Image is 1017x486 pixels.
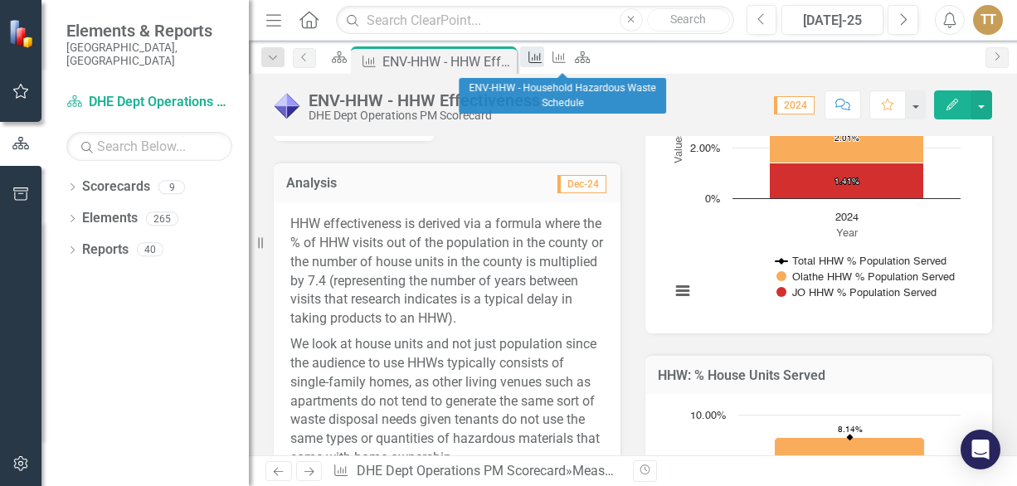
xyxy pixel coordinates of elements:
img: Data Only [274,92,300,119]
text: 2.00% [690,143,720,154]
span: Search [670,12,706,26]
a: Elements [82,209,138,228]
div: 265 [146,211,178,226]
input: Search Below... [66,132,232,161]
path: 2024, 1.4062166. JO HHW % Population Served. [770,163,924,198]
div: » » [333,462,620,481]
input: Search ClearPoint... [336,6,733,35]
g: JO HHW % Population Served, series 3 of 3. Bar series with 1 bar. [770,163,924,198]
a: Scorecards [82,177,150,197]
div: ENV-HHW - Household Hazardous Waste Schedule [459,78,666,114]
text: 0% [705,194,720,205]
a: Reports [82,241,129,260]
p: HHW effectiveness is derived via a formula where the % of HHW visits out of the population in the... [290,215,604,332]
h3: HHW: % House Units Served [658,368,980,383]
span: Dec-24 [557,175,606,193]
button: TT [973,5,1003,35]
span: 2024 [774,96,815,114]
button: Show Total HHW % Population Served [776,255,945,267]
a: DHE Dept Operations PM Scorecard [66,93,232,112]
text: Values [674,132,684,163]
div: HHW: % Population Served. Highcharts interactive chart. [662,68,976,317]
a: Measure Names [572,463,668,479]
button: Show JO HHW % Population Served [776,287,937,299]
span: Elements & Reports [66,21,232,41]
div: DHE Dept Operations PM Scorecard [309,109,540,122]
div: ENV-HHW - HHW Effectiveness [309,91,540,109]
img: ClearPoint Strategy [8,18,37,47]
button: View chart menu, HHW: % Population Served [671,279,694,303]
p: We look at house units and not just population since the audience to use HHWs typically consists ... [290,332,604,471]
text: 8.14% [838,425,863,434]
small: [GEOGRAPHIC_DATA], [GEOGRAPHIC_DATA] [66,41,232,68]
h3: Analysis [286,176,447,191]
div: 9 [158,180,185,194]
text: 10.00% [690,411,726,421]
g: Olathe HHW % Population Served, series 2 of 3. Bar series with 1 bar. [770,111,924,163]
path: 2024, 2.01450573. Olathe HHW % Population Served. [770,111,924,163]
text: 2024 [835,212,859,223]
button: Search [647,8,730,32]
div: 40 [137,243,163,257]
button: [DATE]-25 [781,5,883,35]
text: 2.01% [835,134,859,143]
button: Show Olathe HHW % Population Served [776,271,954,283]
div: ENV-HHW - HHW Effectiveness [382,51,513,72]
text: 1.41% [835,177,859,186]
div: [DATE]-25 [787,11,878,31]
path: 2024, 8.13805443. Total HHW % House Units Served. [847,435,854,441]
svg: Interactive chart [662,68,969,317]
text: Year [836,228,859,239]
g: Total HHW % House Units Served, series 1 of 3. Line with 1 data point. [847,435,854,441]
div: Open Intercom Messenger [961,430,1000,469]
a: DHE Dept Operations PM Scorecard [357,463,566,479]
